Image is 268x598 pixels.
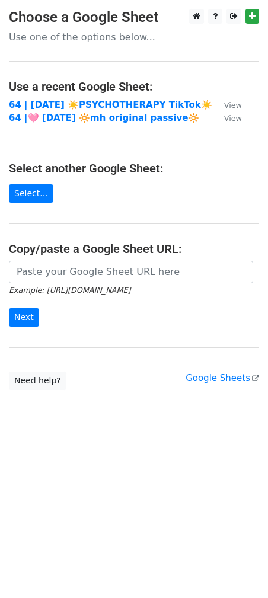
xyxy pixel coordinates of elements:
[9,242,259,256] h4: Copy/paste a Google Sheet URL:
[9,372,66,390] a: Need help?
[9,161,259,175] h4: Select another Google Sheet:
[9,31,259,43] p: Use one of the options below...
[9,113,199,123] a: 64 |🩷 [DATE] 🔆mh original passive🔆
[9,184,53,203] a: Select...
[224,114,242,123] small: View
[212,113,242,123] a: View
[212,100,242,110] a: View
[186,373,259,383] a: Google Sheets
[9,286,130,295] small: Example: [URL][DOMAIN_NAME]
[224,101,242,110] small: View
[9,261,253,283] input: Paste your Google Sheet URL here
[9,9,259,26] h3: Choose a Google Sheet
[9,100,212,110] a: 64 | [DATE] ☀️PSYCHOTHERAPY TikTok☀️
[9,308,39,327] input: Next
[9,79,259,94] h4: Use a recent Google Sheet:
